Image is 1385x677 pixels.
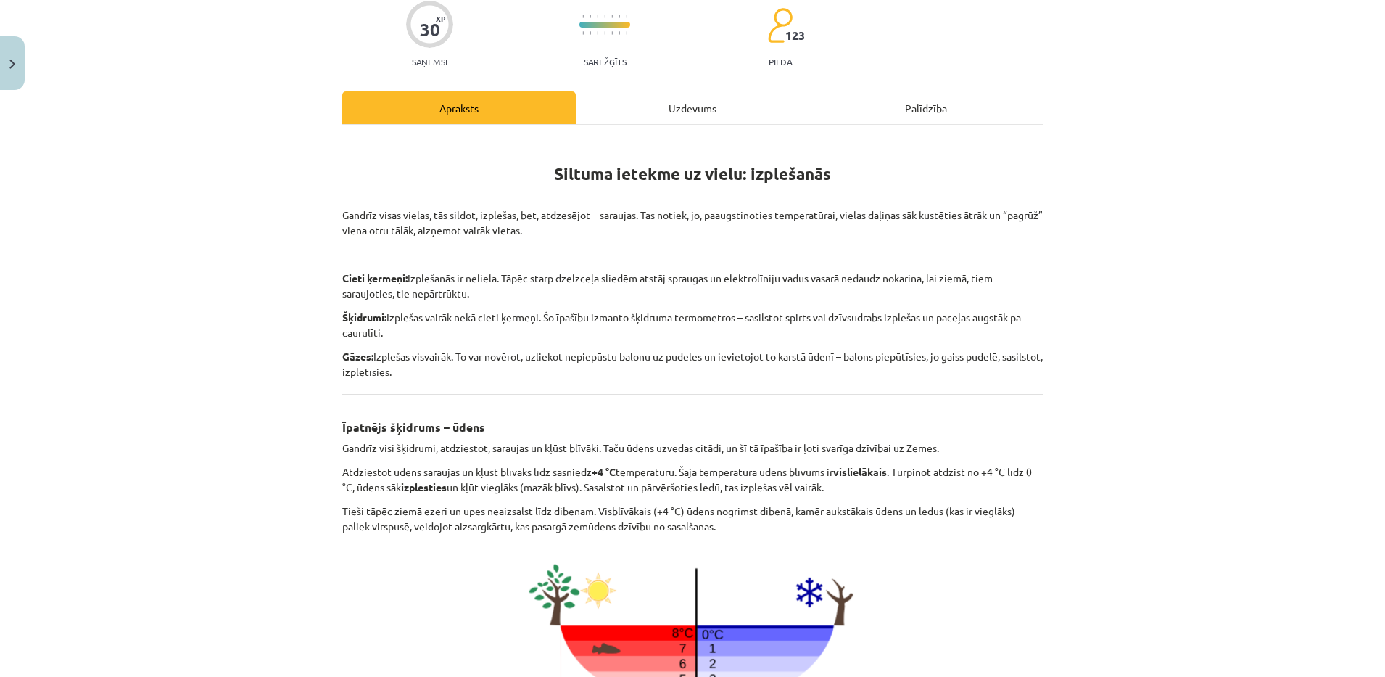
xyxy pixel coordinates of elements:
[582,15,584,18] img: icon-short-line-57e1e144782c952c97e751825c79c345078a6d821885a25fce030b3d8c18986b.svg
[342,311,386,324] b: Šķidrumi:
[420,20,440,40] div: 30
[9,60,15,69] img: icon-close-lesson-0947bae3869378f0d4975bcd49f059093ad1ed9edebbc8119c70593378902aed.svg
[406,57,453,67] p: Saņemsi
[401,480,447,493] b: izplesties
[767,7,793,44] img: students-c634bb4e5e11cddfef0936a35e636f08e4e9abd3cc4e673bd6f9a4125e45ecb1.svg
[785,29,805,42] span: 123
[342,310,1043,340] p: Izplešas vairāk nekā cieti ķermeņi. Šo īpašību izmanto šķidruma termometros – sasilstot spirts va...
[342,440,1043,456] p: Gandrīz visi šķidrumi, atdziestot, saraujas un kļūst blīvāki. Taču ūdens uzvedas citādi, un šī tā...
[554,163,831,184] strong: Siltuma ietekme uz vielu: izplešanās
[342,350,373,363] b: Gāzes:
[611,15,613,18] img: icon-short-line-57e1e144782c952c97e751825c79c345078a6d821885a25fce030b3d8c18986b.svg
[597,15,598,18] img: icon-short-line-57e1e144782c952c97e751825c79c345078a6d821885a25fce030b3d8c18986b.svg
[809,91,1043,124] div: Palīdzība
[592,465,616,478] b: +4 °C
[619,31,620,35] img: icon-short-line-57e1e144782c952c97e751825c79c345078a6d821885a25fce030b3d8c18986b.svg
[626,31,627,35] img: icon-short-line-57e1e144782c952c97e751825c79c345078a6d821885a25fce030b3d8c18986b.svg
[436,15,445,22] span: XP
[833,465,887,478] b: vislielākais
[582,31,584,35] img: icon-short-line-57e1e144782c952c97e751825c79c345078a6d821885a25fce030b3d8c18986b.svg
[342,464,1043,495] p: Atdziestot ūdens saraujas un kļūst blīvāks līdz sasniedz temperatūru. Šajā temperatūrā ūdens blīv...
[619,15,620,18] img: icon-short-line-57e1e144782c952c97e751825c79c345078a6d821885a25fce030b3d8c18986b.svg
[342,271,408,284] b: Cieti ķermeņi:
[590,31,591,35] img: icon-short-line-57e1e144782c952c97e751825c79c345078a6d821885a25fce030b3d8c18986b.svg
[604,31,605,35] img: icon-short-line-57e1e144782c952c97e751825c79c345078a6d821885a25fce030b3d8c18986b.svg
[342,349,1043,379] p: Izplešas visvairāk. To var novērot, uzliekot nepiepūstu balonu uz pudeles un ievietojot to karstā...
[769,57,792,67] p: pilda
[342,504,1043,534] p: Tieši tāpēc ziemā ezeri un upes neaizsalst līdz dibenam. Visblīvākais (+4 °C) ūdens nogrimst dibe...
[342,91,576,124] div: Apraksts
[611,31,613,35] img: icon-short-line-57e1e144782c952c97e751825c79c345078a6d821885a25fce030b3d8c18986b.svg
[342,208,1043,238] p: Gandrīz visas vielas, tās sildot, izplešas, bet, atdzesējot – saraujas. Tas notiek, jo, paaugstin...
[590,15,591,18] img: icon-short-line-57e1e144782c952c97e751825c79c345078a6d821885a25fce030b3d8c18986b.svg
[576,91,809,124] div: Uzdevums
[597,31,598,35] img: icon-short-line-57e1e144782c952c97e751825c79c345078a6d821885a25fce030b3d8c18986b.svg
[342,419,485,435] b: Īpatnējs šķidrums – ūdens
[342,271,1043,301] p: Izplešanās ir neliela. Tāpēc starp dzelzceļa sliedēm atstāj spraugas un elektrolīniju vadus vasar...
[626,15,627,18] img: icon-short-line-57e1e144782c952c97e751825c79c345078a6d821885a25fce030b3d8c18986b.svg
[604,15,605,18] img: icon-short-line-57e1e144782c952c97e751825c79c345078a6d821885a25fce030b3d8c18986b.svg
[584,57,627,67] p: Sarežģīts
